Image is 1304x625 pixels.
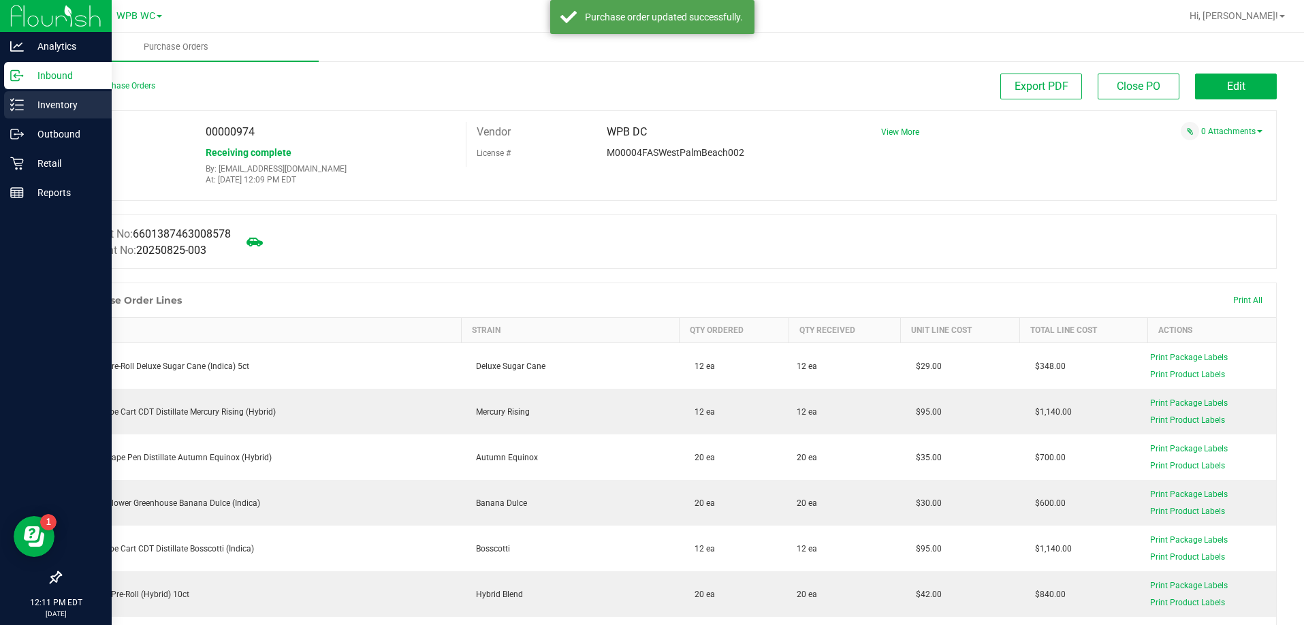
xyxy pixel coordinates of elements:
[909,544,942,554] span: $95.00
[1150,370,1225,379] span: Print Product Labels
[584,10,744,24] div: Purchase order updated successfully.
[477,122,511,142] label: Vendor
[69,588,454,600] div: FT 0.35g Pre-Roll (Hybrid) 10ct
[680,318,789,343] th: Qty Ordered
[797,451,817,464] span: 20 ea
[1000,74,1082,99] button: Export PDF
[61,318,462,343] th: Item
[1098,74,1179,99] button: Close PO
[688,590,715,599] span: 20 ea
[10,98,24,112] inline-svg: Inventory
[71,242,206,259] label: Shipment No:
[1150,398,1228,408] span: Print Package Labels
[24,97,106,113] p: Inventory
[1148,318,1276,343] th: Actions
[1028,590,1066,599] span: $840.00
[116,10,155,22] span: WPB WC
[1201,127,1262,136] a: 0 Attachments
[6,596,106,609] p: 12:11 PM EDT
[909,453,942,462] span: $35.00
[24,67,106,84] p: Inbound
[206,164,456,174] p: By: [EMAIL_ADDRESS][DOMAIN_NAME]
[1028,453,1066,462] span: $700.00
[24,126,106,142] p: Outbound
[1190,10,1278,21] span: Hi, [PERSON_NAME]!
[24,38,106,54] p: Analytics
[24,185,106,201] p: Reports
[74,295,182,306] h1: Purchase Order Lines
[469,498,527,508] span: Banana Dulce
[125,41,227,53] span: Purchase Orders
[10,157,24,170] inline-svg: Retail
[477,143,511,163] label: License #
[71,226,231,242] label: Manifest No:
[1150,507,1225,516] span: Print Product Labels
[1015,80,1068,93] span: Export PDF
[69,451,454,464] div: FT 0.3g Vape Pen Distillate Autumn Equinox (Hybrid)
[10,69,24,82] inline-svg: Inbound
[1150,444,1228,453] span: Print Package Labels
[797,497,817,509] span: 20 ea
[1028,544,1072,554] span: $1,140.00
[69,497,454,509] div: FD 3.5g Flower Greenhouse Banana Dulce (Indica)
[10,127,24,141] inline-svg: Outbound
[206,147,291,158] span: Receiving complete
[1150,415,1225,425] span: Print Product Labels
[24,155,106,172] p: Retail
[14,516,54,557] iframe: Resource center
[1028,498,1066,508] span: $600.00
[1150,461,1225,470] span: Print Product Labels
[1233,295,1262,305] span: Print All
[10,186,24,199] inline-svg: Reports
[797,543,817,555] span: 12 ea
[1117,80,1160,93] span: Close PO
[241,228,268,255] span: Mark as not Arrived
[797,360,817,372] span: 12 ea
[133,227,231,240] span: 6601387463008578
[909,407,942,417] span: $95.00
[607,125,647,138] span: WPB DC
[69,360,454,372] div: FT 0.5g Pre-Roll Deluxe Sugar Cane (Indica) 5ct
[1181,122,1199,140] span: Attach a document
[797,588,817,600] span: 20 ea
[469,453,538,462] span: Autumn Equinox
[69,406,454,418] div: FT 1g Vape Cart CDT Distillate Mercury Rising (Hybrid)
[1020,318,1148,343] th: Total Line Cost
[1150,581,1228,590] span: Print Package Labels
[688,453,715,462] span: 20 ea
[206,175,456,185] p: At: [DATE] 12:09 PM EDT
[10,39,24,53] inline-svg: Analytics
[1028,362,1066,371] span: $348.00
[1227,80,1245,93] span: Edit
[206,125,255,138] span: 00000974
[607,147,744,158] span: M00004FASWestPalmBeach002
[1150,598,1225,607] span: Print Product Labels
[40,514,57,530] iframe: Resource center unread badge
[6,609,106,619] p: [DATE]
[1150,490,1228,499] span: Print Package Labels
[136,244,206,257] span: 20250825-003
[1150,353,1228,362] span: Print Package Labels
[469,544,510,554] span: Bosscotti
[688,544,715,554] span: 12 ea
[461,318,680,343] th: Strain
[688,498,715,508] span: 20 ea
[469,590,523,599] span: Hybrid Blend
[881,127,919,137] a: View More
[909,590,942,599] span: $42.00
[1150,535,1228,545] span: Print Package Labels
[69,543,454,555] div: FT 1g Vape Cart CDT Distillate Bosscotti (Indica)
[469,407,530,417] span: Mercury Rising
[789,318,901,343] th: Qty Received
[688,362,715,371] span: 12 ea
[33,33,319,61] a: Purchase Orders
[469,362,545,371] span: Deluxe Sugar Cane
[901,318,1020,343] th: Unit Line Cost
[909,498,942,508] span: $30.00
[1195,74,1277,99] button: Edit
[1028,407,1072,417] span: $1,140.00
[1150,552,1225,562] span: Print Product Labels
[688,407,715,417] span: 12 ea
